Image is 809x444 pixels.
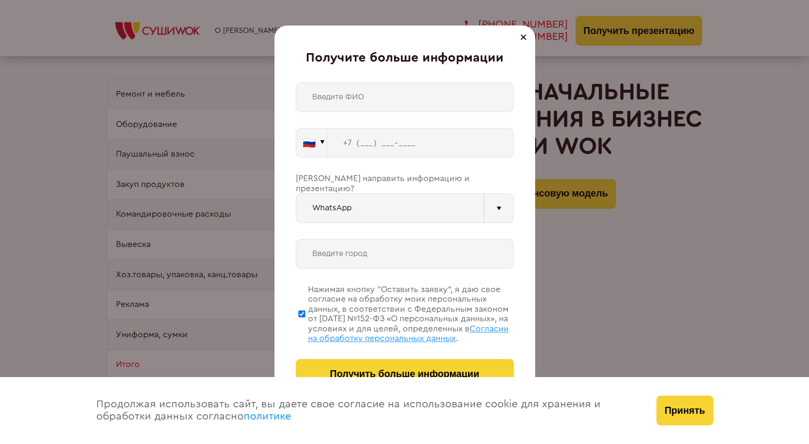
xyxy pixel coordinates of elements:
[296,51,514,66] div: Получите больше информации
[296,239,514,269] input: Введите город
[296,174,514,193] div: [PERSON_NAME] направить информацию и презентацию?
[308,325,509,343] span: Согласии на обработку персональных данных
[656,396,713,425] button: Принять
[330,369,479,380] span: Получить больше информации
[296,82,514,112] input: Введите ФИО
[296,359,514,389] button: Получить больше информации
[308,285,514,343] div: Нажимая кнопку “Оставить заявку”, я даю свое согласие на обработку моих персональных данных, в со...
[296,128,327,158] button: 🇷🇺
[244,411,291,422] a: политике
[327,128,514,158] input: +7 (___) ___-____
[86,377,646,444] div: Продолжая использовать сайт, вы даете свое согласие на использование cookie для хранения и обрабо...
